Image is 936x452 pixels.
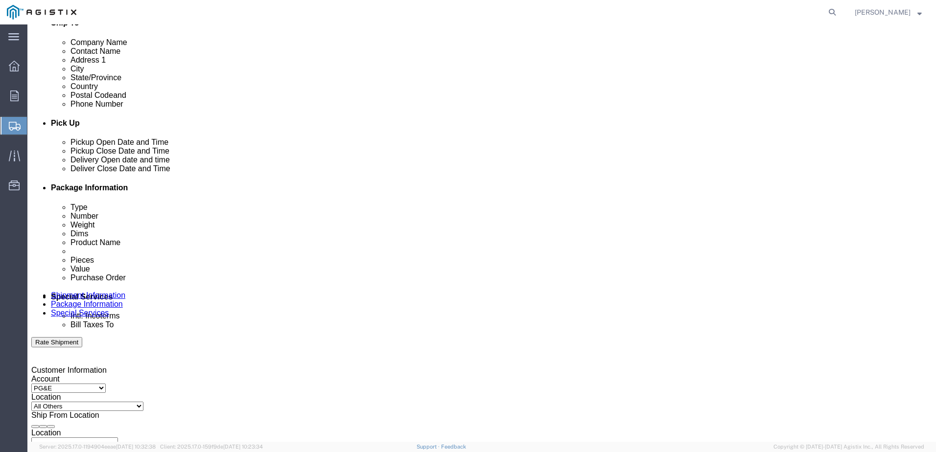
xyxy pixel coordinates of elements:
[773,443,924,451] span: Copyright © [DATE]-[DATE] Agistix Inc., All Rights Reserved
[417,444,441,450] a: Support
[223,444,263,450] span: [DATE] 10:23:34
[160,444,263,450] span: Client: 2025.17.0-159f9de
[39,444,156,450] span: Server: 2025.17.0-1194904eeae
[7,5,76,20] img: logo
[855,7,911,18] span: ALEXIS KAMBAKIS
[27,24,936,442] iframe: FS Legacy Container
[854,6,922,18] button: [PERSON_NAME]
[441,444,466,450] a: Feedback
[116,444,156,450] span: [DATE] 10:32:38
